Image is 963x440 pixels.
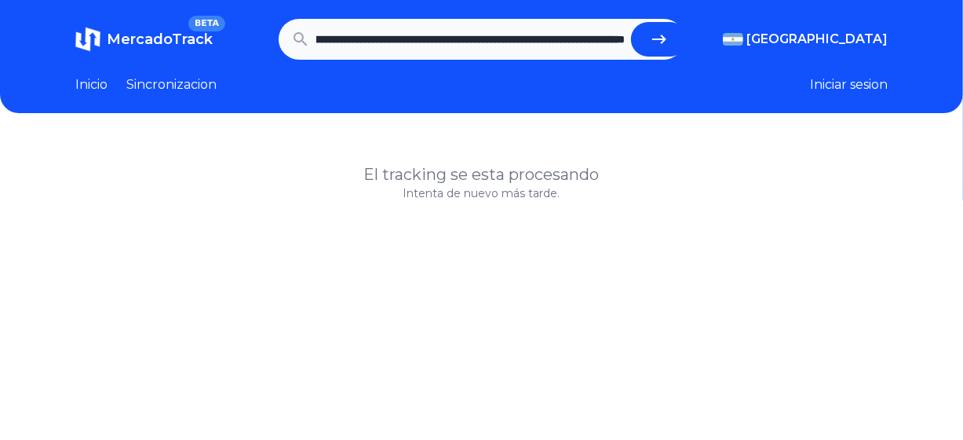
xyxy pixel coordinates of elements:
a: MercadoTrackBETA [75,27,213,52]
h1: El tracking se esta procesando [75,163,888,185]
span: BETA [188,16,225,31]
a: Inicio [75,75,108,94]
span: MercadoTrack [107,31,213,48]
img: MercadoTrack [75,27,100,52]
button: [GEOGRAPHIC_DATA] [723,30,888,49]
img: Argentina [723,33,743,46]
p: Intenta de nuevo más tarde. [75,185,888,201]
span: [GEOGRAPHIC_DATA] [746,30,888,49]
button: Iniciar sesion [810,75,888,94]
a: Sincronizacion [126,75,217,94]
